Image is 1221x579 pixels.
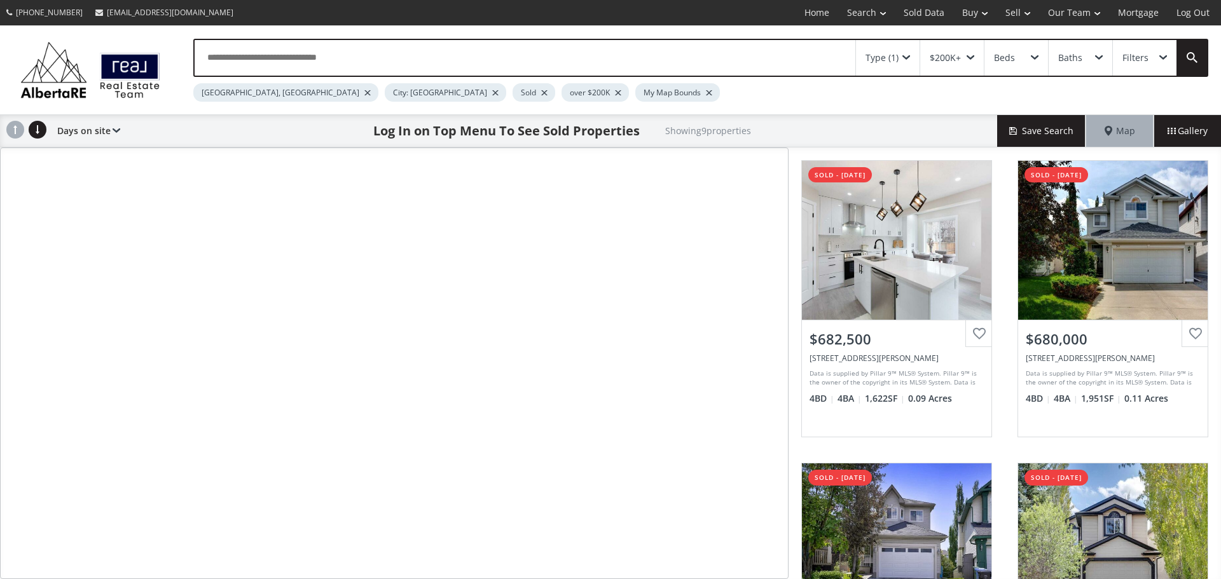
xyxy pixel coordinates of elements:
[193,83,378,102] div: [GEOGRAPHIC_DATA], [GEOGRAPHIC_DATA]
[997,115,1086,147] button: Save Search
[1026,329,1200,349] div: $680,000
[373,122,640,140] h1: Log In on Top Menu To See Sold Properties
[16,7,83,18] span: [PHONE_NUMBER]
[866,53,899,62] div: Type (1)
[810,392,834,405] span: 4 BD
[14,38,167,102] img: Logo
[838,392,862,405] span: 4 BA
[810,329,984,349] div: $682,500
[89,1,240,24] a: [EMAIL_ADDRESS][DOMAIN_NAME]
[930,53,961,62] div: $200K+
[1054,392,1078,405] span: 4 BA
[665,126,751,135] h2: Showing 9 properties
[1026,392,1051,405] span: 4 BD
[865,392,905,405] span: 1,622 SF
[1122,53,1149,62] div: Filters
[1026,353,1200,364] div: 340 Douglas Ridge Green SE, Calgary, AB T2Z 2Z9
[1005,147,1221,450] a: sold - [DATE]$680,000[STREET_ADDRESS][PERSON_NAME]Data is supplied by Pillar 9™ MLS® System. Pill...
[635,83,720,102] div: My Map Bounds
[789,147,1005,450] a: sold - [DATE]$682,500[STREET_ADDRESS][PERSON_NAME]Data is supplied by Pillar 9™ MLS® System. Pill...
[1026,369,1197,388] div: Data is supplied by Pillar 9™ MLS® System. Pillar 9™ is the owner of the copyright in its MLS® Sy...
[107,7,233,18] span: [EMAIL_ADDRESS][DOMAIN_NAME]
[1081,392,1121,405] span: 1,951 SF
[51,115,120,147] div: Days on site
[810,369,981,388] div: Data is supplied by Pillar 9™ MLS® System. Pillar 9™ is the owner of the copyright in its MLS® Sy...
[513,83,555,102] div: Sold
[908,392,952,405] span: 0.09 Acres
[1168,125,1208,137] span: Gallery
[385,83,506,102] div: City: [GEOGRAPHIC_DATA]
[1154,115,1221,147] div: Gallery
[994,53,1015,62] div: Beds
[1105,125,1135,137] span: Map
[1124,392,1168,405] span: 0.11 Acres
[562,83,629,102] div: over $200K
[1086,115,1154,147] div: Map
[810,353,984,364] div: 13030 Douglas Ridge Grove SE, Calgary, AB T2Z3H7
[1058,53,1082,62] div: Baths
